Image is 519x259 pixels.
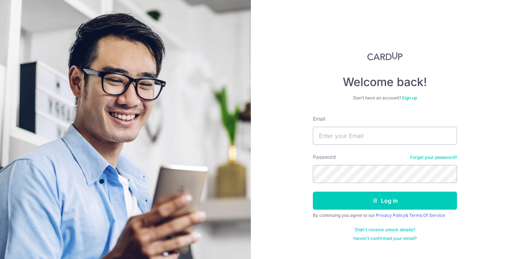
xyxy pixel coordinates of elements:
[313,75,457,89] h4: Welcome back!
[355,227,415,233] a: Didn't receive unlock details?
[409,213,445,218] a: Terms Of Service
[376,213,405,218] a: Privacy Policy
[313,95,457,101] div: Don’t have an account?
[313,115,325,122] label: Email
[410,155,457,160] a: Forgot your password?
[313,192,457,210] button: Log in
[402,95,417,101] a: Sign up
[367,52,403,61] img: CardUp Logo
[313,127,457,145] input: Enter your Email
[313,213,457,218] div: By continuing you agree to our &
[353,236,417,241] a: Haven't confirmed your email?
[313,153,336,161] label: Password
